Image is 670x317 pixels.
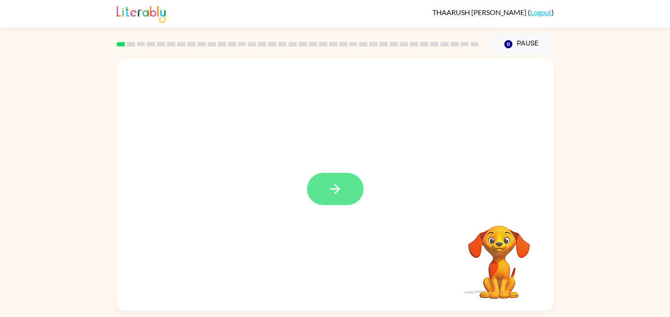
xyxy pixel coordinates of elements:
[490,34,554,54] button: Pause
[455,212,543,300] video: Your browser must support playing .mp4 files to use Literably. Please try using another browser.
[432,8,554,16] div: ( )
[530,8,552,16] a: Logout
[432,8,528,16] span: THAARUSH [PERSON_NAME]
[117,4,166,23] img: Literably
